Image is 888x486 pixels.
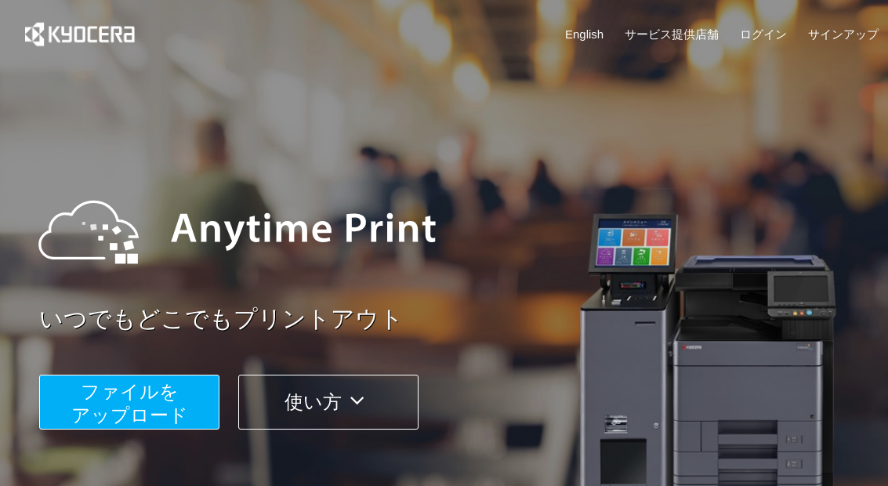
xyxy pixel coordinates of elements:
a: English [565,26,603,42]
a: いつでもどこでもプリントアウト [39,303,888,336]
a: サインアップ [808,26,879,42]
a: サービス提供店舗 [625,26,719,42]
span: ファイルを ​​アップロード [71,381,188,426]
a: ログイン [740,26,787,42]
button: 使い方 [238,375,419,430]
button: ファイルを​​アップロード [39,375,219,430]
